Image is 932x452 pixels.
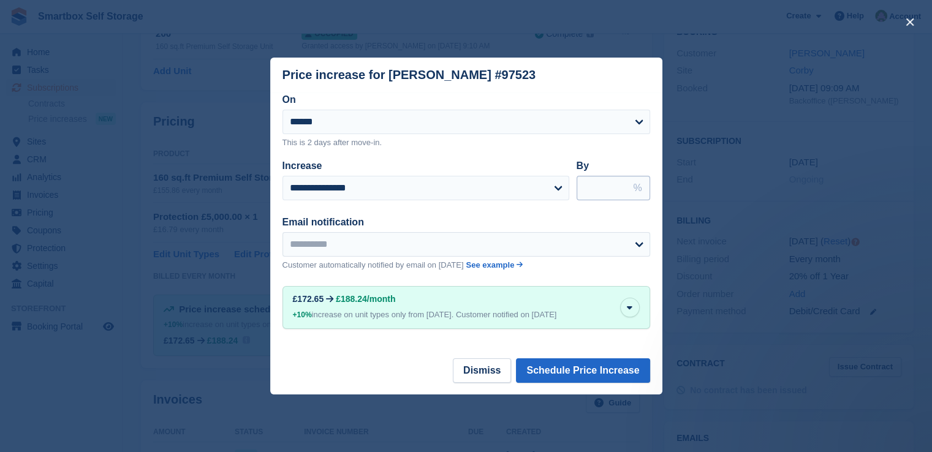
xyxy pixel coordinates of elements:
[282,217,364,227] label: Email notification
[900,12,920,32] button: close
[293,309,312,321] div: +10%
[577,160,589,171] label: By
[336,294,367,304] span: £188.24
[466,259,523,271] a: See example
[282,160,322,171] label: Increase
[293,310,454,319] span: increase on unit types only from [DATE].
[453,358,511,383] button: Dismiss
[367,294,396,304] span: /month
[516,358,650,383] button: Schedule Price Increase
[456,310,557,319] span: Customer notified on [DATE]
[466,260,515,269] span: See example
[282,259,464,271] p: Customer automatically notified by email on [DATE]
[282,94,296,105] label: On
[293,294,324,304] div: £172.65
[282,137,650,149] p: This is 2 days after move-in.
[282,68,536,82] div: Price increase for [PERSON_NAME] #97523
